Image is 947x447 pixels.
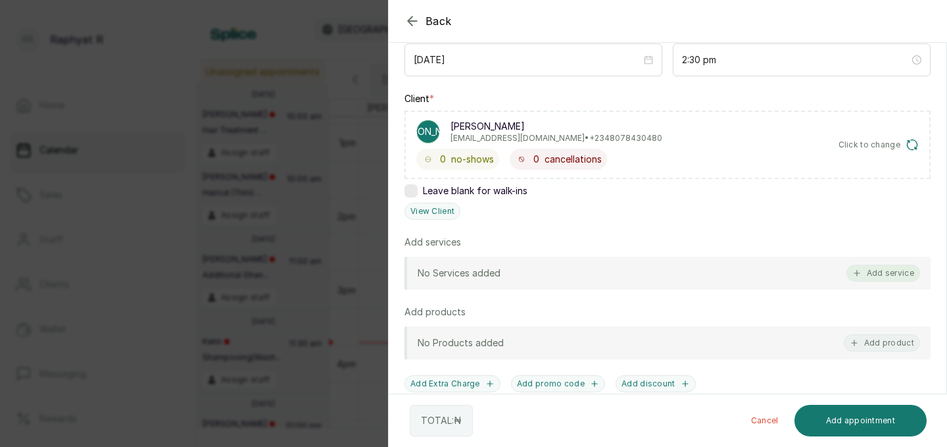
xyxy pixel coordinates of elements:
span: 0 [440,153,446,166]
button: Add promo code [511,375,605,392]
p: No Services added [418,267,500,280]
button: Add appointment [794,405,927,436]
button: Add discount [616,375,696,392]
span: Click to change [838,140,901,150]
span: Leave blank for walk-ins [423,184,527,197]
button: Back [404,13,452,29]
label: Client [404,92,434,105]
span: 0 [533,153,539,166]
button: Add service [846,265,920,282]
button: Click to change [838,138,919,151]
p: Add products [404,305,466,319]
span: Back [425,13,452,29]
p: Add services [404,236,461,249]
button: Cancel [741,405,789,436]
input: Select date [414,53,641,67]
p: No Products added [418,336,504,350]
p: TOTAL: ₦ [421,414,462,427]
button: Add product [844,334,920,352]
p: [PERSON_NAME] [450,120,662,133]
p: [EMAIL_ADDRESS][DOMAIN_NAME] • +234 8078430480 [450,133,662,144]
button: Add Extra Charge [404,375,500,392]
input: Select time [682,53,910,67]
p: [PERSON_NAME] [391,125,466,138]
span: cancellations [545,153,602,166]
span: no-shows [451,153,494,166]
button: View Client [404,203,460,220]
